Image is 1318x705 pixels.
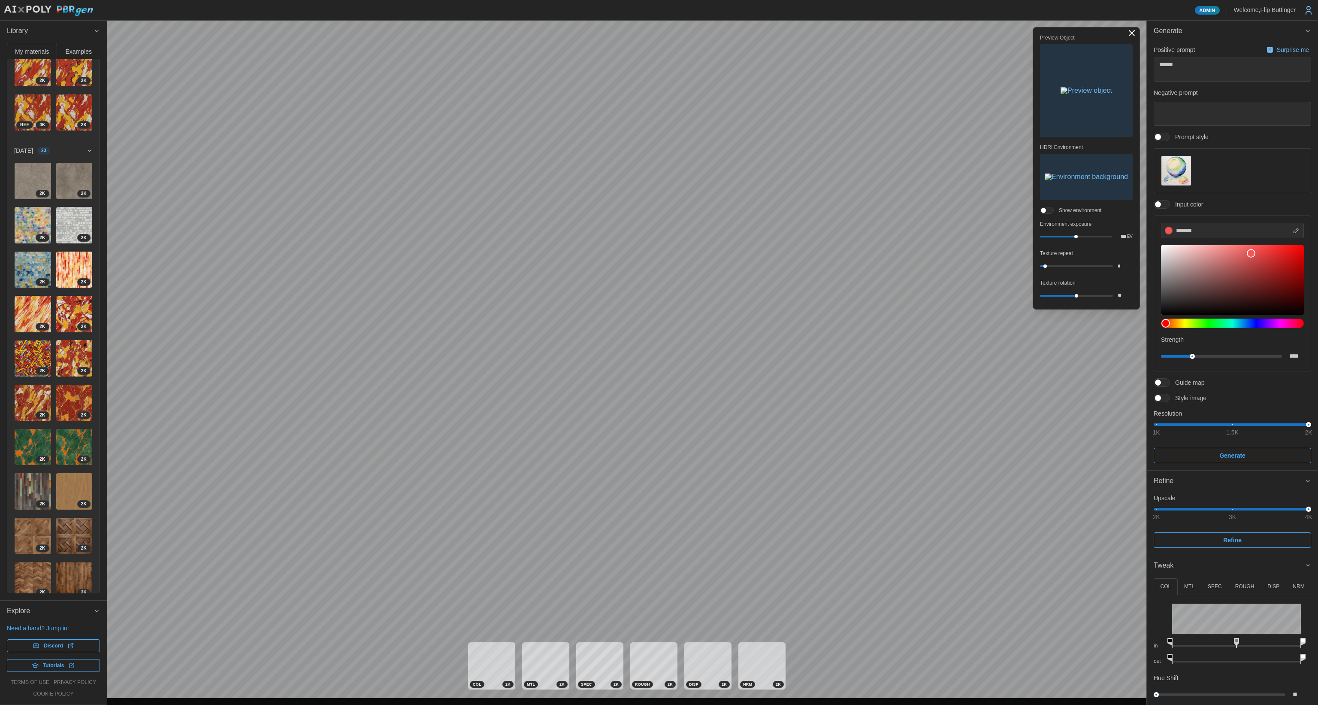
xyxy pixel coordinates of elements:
span: 2 K [668,681,673,687]
span: 2 K [81,323,87,330]
img: KCk3ZLA9Kn3WdkZfgm8l [15,385,51,421]
a: IygP7cavsAiNeku1ADjn2K [56,340,93,377]
span: 2 K [39,501,45,507]
span: Input color [1170,200,1203,209]
a: 0k1FcQCg9otZC03j2JEk2K [14,428,51,466]
span: MTL [527,681,535,687]
a: QtEYoKtunaXD4iowcNBM2K [56,428,93,466]
span: 2 K [559,681,565,687]
img: HhHaZNLdAYyeJ6XTBxbf [15,252,51,288]
a: RudlIC7ewwuIiQzV6gR02K [14,162,51,200]
a: FYjqCRkSqUPKj9PRlMZe2K [56,162,93,200]
span: 2 K [39,456,45,463]
button: Refine [1147,471,1318,492]
img: QtEYoKtunaXD4iowcNBM [56,429,93,465]
img: Prompt style [1161,156,1191,185]
span: 2 K [39,368,45,374]
div: Refine [1154,476,1305,486]
p: Texture repeat [1040,250,1133,257]
img: FYjqCRkSqUPKj9PRlMZe [56,163,93,199]
span: Guide map [1170,378,1204,387]
a: sNjWoGlZppEYW3riAsnm2K [56,49,93,87]
span: 2 K [81,122,87,128]
span: REF [20,122,29,128]
p: COL [1160,583,1171,590]
span: 2 K [39,279,45,286]
img: sNjWoGlZppEYW3riAsnm [56,50,93,86]
a: 0gOJi3hXVDUJoCu2adpa2K [14,473,51,510]
button: Generate [1154,448,1311,463]
a: KCk3ZLA9Kn3WdkZfgm8l2K [14,384,51,422]
span: Show environment [1054,207,1101,214]
a: nV7fyY8tDGbYv6wcKOdb2K [14,49,51,87]
a: cookie policy [33,690,73,698]
span: Library [7,21,94,42]
a: XUAtzv5N4Jmo2fvpeReD2K [56,295,93,333]
span: 2 K [81,368,87,374]
p: EV [1127,234,1133,239]
span: 2 K [39,545,45,552]
div: Generate [1147,42,1318,470]
span: 2 K [39,323,45,330]
span: Generate [1219,448,1245,463]
p: MTL [1184,583,1194,590]
button: Refine [1154,532,1311,548]
div: Refine [1147,492,1318,555]
span: 2 K [39,589,45,596]
a: privacy policy [54,679,96,686]
p: Texture rotation [1040,280,1133,287]
p: Welcome, Flip Buttinger [1234,6,1296,14]
span: 2 K [776,681,781,687]
p: NRM [1293,583,1304,590]
img: 3t8KTMOw5fAzwh9nDf93 [15,518,51,554]
a: Tutorials [7,659,100,672]
span: 2 K [81,279,87,286]
button: [DATE]23 [7,141,100,160]
span: 2 K [39,77,45,84]
button: Prompt style [1161,155,1191,186]
span: 4 K [39,122,45,128]
span: 2 K [81,456,87,463]
p: DISP [1267,583,1279,590]
span: SPEC [581,681,592,687]
span: 2 K [81,545,87,552]
span: My materials [15,49,49,55]
span: Tweak [1154,555,1305,576]
span: 23 [41,147,46,154]
span: Admin [1199,6,1215,14]
a: 4OnORFhf854CjOvmBmSa2K [56,384,93,422]
p: SPEC [1208,583,1222,590]
a: HhHaZNLdAYyeJ6XTBxbf2K [14,251,51,289]
a: Discord [7,639,100,652]
span: 2 K [81,190,87,197]
span: Discord [44,640,63,652]
img: 20Wz13YwQ8z9WMCZUog3 [56,207,93,243]
p: Preview Object [1040,34,1133,42]
button: Preview object [1040,44,1133,137]
img: 1J01ZV9x2Nsyn77NeWeu [56,562,93,599]
button: Toggle viewport controls [1126,27,1138,39]
div: [DATE]23 [7,160,100,697]
span: ROUGH [635,681,650,687]
a: c6IUdZy8NaPLztaQDA6y2K [14,295,51,333]
p: Upscale [1154,494,1311,502]
a: 0pBE6KOMAjx1zDKiq81P2K [56,473,93,510]
img: Preview object [1061,87,1112,94]
img: IygP7cavsAiNeku1ADjn [56,340,93,377]
a: 3t8KTMOw5fAzwh9nDf932K [14,517,51,555]
a: In1BjEBavVESD03Ivoq12K [14,340,51,377]
span: 2 K [39,190,45,197]
img: c6IUdZy8NaPLztaQDA6y [15,296,51,332]
a: F7VAKrOqX6oEo9ePfVoJ2K [56,517,93,555]
p: out [1154,658,1165,665]
span: Generate [1154,21,1305,42]
span: 2 K [722,681,727,687]
img: In1BjEBavVESD03Ivoq1 [15,340,51,377]
span: Tutorials [43,659,64,672]
span: NRM [743,681,752,687]
img: Environment background [1045,173,1128,180]
p: ROUGH [1235,583,1255,590]
p: Strength [1161,335,1304,344]
span: 2 K [505,681,511,687]
span: 2 K [81,234,87,241]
